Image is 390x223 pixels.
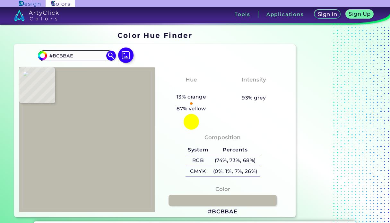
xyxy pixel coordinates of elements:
[167,85,216,93] h3: Orangy Yellow
[211,145,260,155] h5: Percents
[19,1,40,7] img: ArtyClick Design logo
[242,75,266,84] h4: Intensity
[106,51,116,60] img: icon search
[22,71,152,209] img: 35828d0b-7e64-467d-bd86-c62a6f3342c4
[242,94,266,102] h5: 93% grey
[204,133,241,142] h4: Composition
[315,10,341,19] a: Sign In
[186,75,197,84] h4: Hue
[211,155,260,166] h5: (74%, 73%, 68%)
[318,12,337,17] h5: Sign In
[118,47,134,63] img: icon picture
[346,10,373,19] a: Sign Up
[186,155,211,166] h5: RGB
[186,145,211,155] h5: System
[174,105,208,113] h5: 87% yellow
[186,166,211,177] h5: CMYK
[174,93,209,101] h5: 13% orange
[266,12,304,17] h3: Applications
[208,208,238,216] h3: #BCBBAE
[117,30,192,40] h1: Color Hue Finder
[231,85,276,93] h3: Almost None
[298,29,378,220] iframe: Advertisement
[211,166,260,177] h5: (0%, 1%, 7%, 26%)
[235,12,250,17] h3: Tools
[47,51,107,60] input: type color..
[215,184,230,194] h4: Color
[14,10,59,21] img: logo_artyclick_colors_white.svg
[349,11,371,16] h5: Sign Up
